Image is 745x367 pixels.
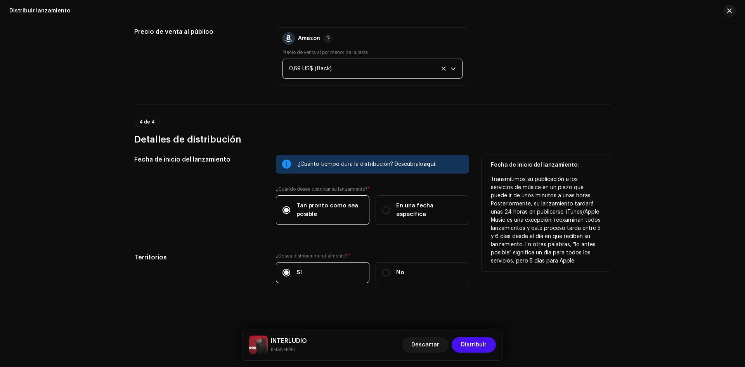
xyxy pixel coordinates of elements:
span: Distribuir [461,337,487,353]
div: dropdown trigger [450,59,456,78]
span: aquí [423,162,435,167]
label: Precio de venta al por menor de la pista [282,49,368,56]
div: Distribuir lanzamiento [9,8,70,14]
span: En una fecha específica [396,202,463,219]
div: ¿Cuánto tiempo dura la distribución? Descúbralo . [298,160,463,169]
span: Tan pronto como sea posible [296,202,363,219]
span: Descartar [411,337,439,353]
img: 19b22a38-3f64-49dc-9293-dbed78239c36 [249,336,268,354]
h5: Territorios [134,253,263,262]
div: Amazon [298,35,320,42]
label: ¿Desea distribuir mundialmente? [276,253,469,259]
span: Sí [296,268,302,277]
h5: INTERLUDIO [271,336,307,346]
span: [object Object] [289,59,450,78]
label: ¿Cuándo desea distribuir su lanzamiento? [276,186,469,192]
small: INTERLUDIO [271,346,307,353]
h5: Precio de venta al público [134,27,263,37]
h3: Detalles de distribución [134,133,611,146]
h5: Fecha de inicio del lanzamiento [134,155,263,164]
p: Fecha de inicio del lanzamiento: [491,161,601,169]
button: Distribuir [452,337,496,353]
span: No [396,268,404,277]
span: 4 de 4 [139,120,155,124]
div: 0,69 US$ (Back) [289,59,438,78]
p: Transmitimos su publicación a los servicios de música en un plazo que puede ir de unos minutos a ... [491,176,601,265]
button: Descartar [402,337,449,353]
